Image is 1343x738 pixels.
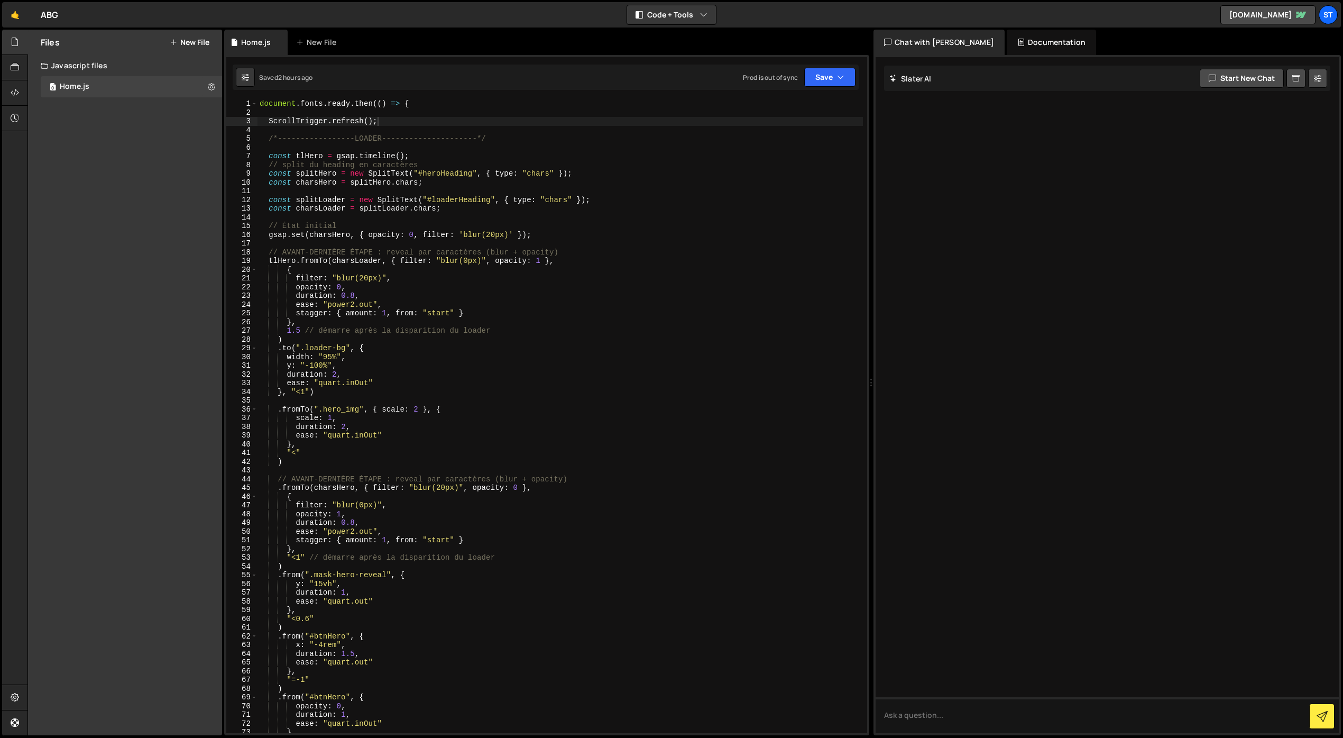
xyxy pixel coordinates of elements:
[226,667,257,676] div: 66
[296,37,341,48] div: New File
[226,326,257,335] div: 27
[226,658,257,667] div: 65
[226,291,257,300] div: 23
[226,702,257,711] div: 70
[226,396,257,405] div: 35
[226,588,257,597] div: 57
[226,231,257,240] div: 16
[1220,5,1316,24] a: [DOMAIN_NAME]
[170,38,209,47] button: New File
[41,76,222,97] div: 16686/45579.js
[1319,5,1338,24] a: St
[226,379,257,388] div: 33
[226,545,257,554] div: 52
[226,623,257,632] div: 61
[226,650,257,659] div: 64
[226,213,257,222] div: 14
[226,187,257,196] div: 11
[259,73,313,82] div: Saved
[226,676,257,685] div: 67
[226,335,257,344] div: 28
[226,493,257,502] div: 46
[226,178,257,187] div: 10
[226,527,257,536] div: 50
[226,440,257,449] div: 40
[226,641,257,650] div: 63
[226,580,257,589] div: 56
[804,68,856,87] button: Save
[226,283,257,292] div: 22
[226,562,257,571] div: 54
[226,615,257,624] div: 60
[226,344,257,353] div: 29
[226,126,257,135] div: 4
[226,99,257,108] div: 1
[226,266,257,275] div: 20
[226,449,257,458] div: 41
[1200,69,1284,88] button: Start new chat
[226,719,257,728] div: 72
[226,501,257,510] div: 47
[226,685,257,694] div: 68
[50,84,56,92] span: 0
[226,248,257,257] div: 18
[226,204,257,213] div: 13
[889,74,932,84] h2: Slater AI
[226,309,257,318] div: 25
[226,536,257,545] div: 51
[226,169,257,178] div: 9
[1007,30,1096,55] div: Documentation
[226,484,257,493] div: 45
[226,518,257,527] div: 49
[226,257,257,266] div: 19
[226,431,257,440] div: 39
[226,423,257,432] div: 38
[226,632,257,641] div: 62
[226,466,257,475] div: 43
[41,37,60,48] h2: Files
[226,108,257,117] div: 2
[226,318,257,327] div: 26
[226,710,257,719] div: 71
[60,82,89,92] div: Home.js
[241,37,271,48] div: Home.js
[226,300,257,309] div: 24
[226,196,257,205] div: 12
[226,274,257,283] div: 21
[226,239,257,248] div: 17
[226,597,257,606] div: 58
[226,134,257,143] div: 5
[226,571,257,580] div: 55
[226,152,257,161] div: 7
[226,693,257,702] div: 69
[743,73,798,82] div: Prod is out of sync
[2,2,28,28] a: 🤙
[226,414,257,423] div: 37
[226,553,257,562] div: 53
[226,117,257,126] div: 3
[226,222,257,231] div: 15
[226,510,257,519] div: 48
[226,728,257,737] div: 73
[226,353,257,362] div: 30
[41,8,58,21] div: ABG
[226,143,257,152] div: 6
[873,30,1005,55] div: Chat with [PERSON_NAME]
[226,388,257,397] div: 34
[226,405,257,414] div: 36
[226,458,257,467] div: 42
[28,55,222,76] div: Javascript files
[627,5,716,24] button: Code + Tools
[226,370,257,379] div: 32
[226,161,257,170] div: 8
[226,606,257,615] div: 59
[226,361,257,370] div: 31
[226,475,257,484] div: 44
[278,73,313,82] div: 2 hours ago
